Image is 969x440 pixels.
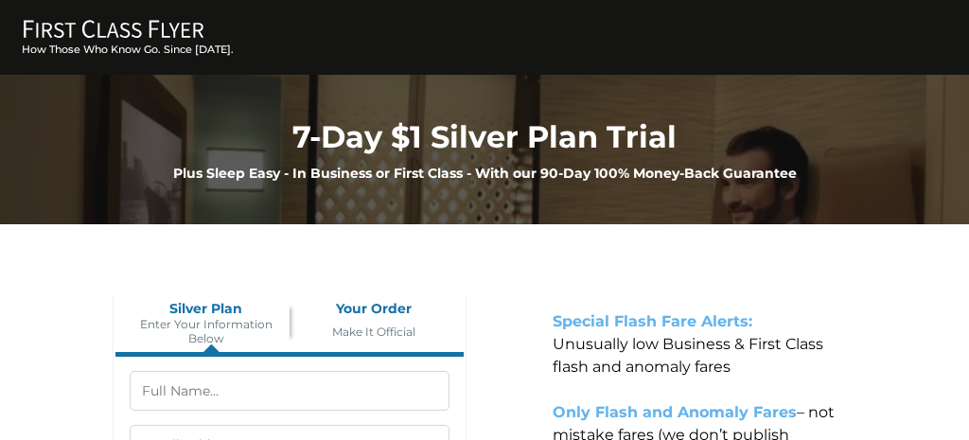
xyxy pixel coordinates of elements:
span: Enter Your Information Below [122,317,290,345]
strong: Plus Sleep Easy - In Business or First Class - With our 90-Day 100% Money-Back Guarantee [173,165,797,182]
span: Silver Plan [122,300,290,317]
strong: 7-Day $1 Silver Plan Trial [292,118,677,155]
span: Your Order [290,300,457,325]
span: Make It Official [290,325,457,346]
input: Full Name... [130,371,449,411]
strong: Special Flash Fare Alerts: [553,312,752,330]
strong: Only Flash and Anomaly Fares [553,403,797,421]
p: Unusually low Business & First Class flash and anomaly fares [553,333,837,378]
h3: How Those Who Know Go. Since [DATE]. [22,43,950,56]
